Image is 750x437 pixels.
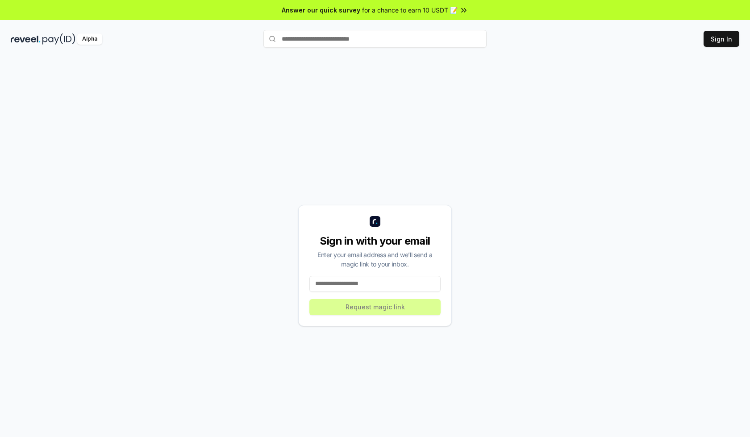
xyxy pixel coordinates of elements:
[282,5,360,15] span: Answer our quick survey
[77,33,102,45] div: Alpha
[309,234,441,248] div: Sign in with your email
[309,250,441,269] div: Enter your email address and we’ll send a magic link to your inbox.
[42,33,75,45] img: pay_id
[370,216,380,227] img: logo_small
[362,5,458,15] span: for a chance to earn 10 USDT 📝
[11,33,41,45] img: reveel_dark
[704,31,739,47] button: Sign In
